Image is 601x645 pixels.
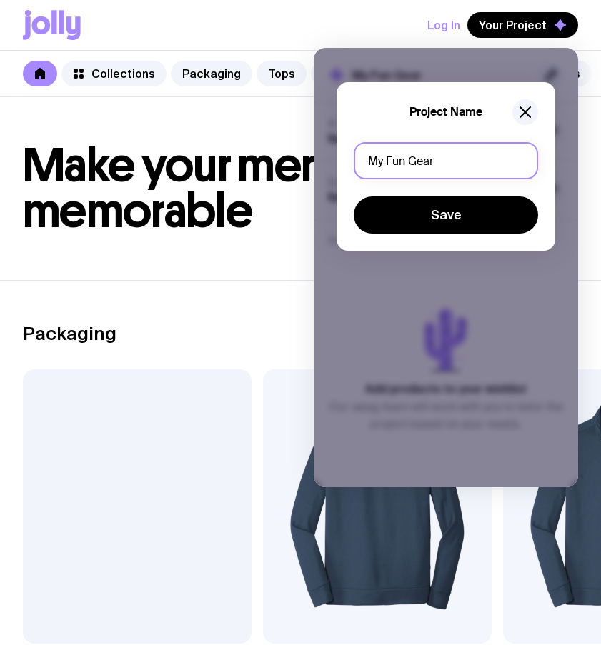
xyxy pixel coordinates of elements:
[354,196,538,234] button: Save
[23,137,361,239] span: Make your merch memorable
[91,66,155,81] span: Collections
[23,323,116,344] h2: Packaging
[409,105,482,119] h5: Project Name
[311,61,393,86] a: Outerwear
[257,61,307,86] a: Tops
[467,12,578,38] button: Your Project
[479,18,547,32] span: Your Project
[61,61,167,86] a: Collections
[427,12,460,38] button: Log In
[171,61,252,86] a: Packaging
